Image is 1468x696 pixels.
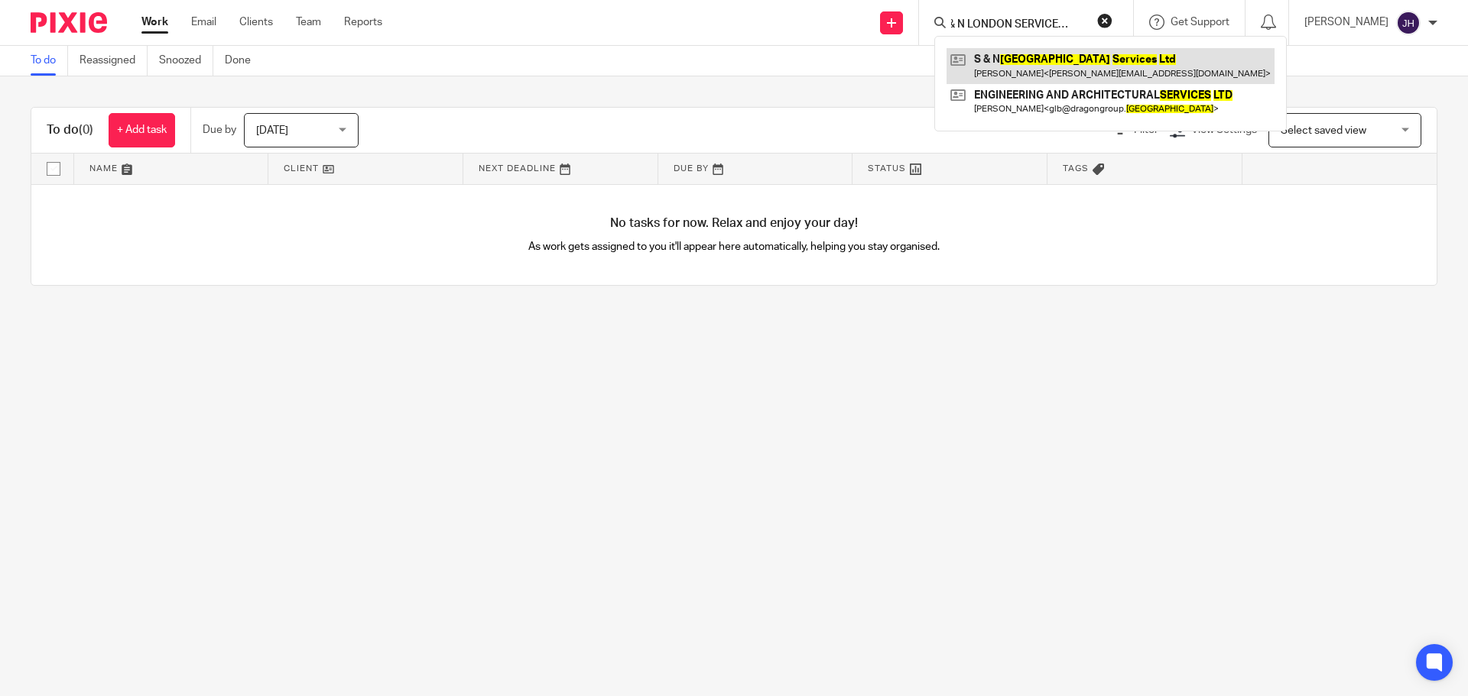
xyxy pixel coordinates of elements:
[225,46,262,76] a: Done
[159,46,213,76] a: Snoozed
[79,124,93,136] span: (0)
[344,15,382,30] a: Reports
[1396,11,1421,35] img: svg%3E
[31,46,68,76] a: To do
[383,239,1086,254] p: As work gets assigned to you it'll appear here automatically, helping you stay organised.
[1097,13,1112,28] button: Clear
[109,113,175,147] a: + Add task
[1304,15,1388,30] p: [PERSON_NAME]
[80,46,148,76] a: Reassigned
[31,215,1437,231] h4: No tasks for now. Relax and enjoy your day!
[239,15,273,30] a: Clients
[203,122,236,138] p: Due by
[191,15,216,30] a: Email
[1281,125,1366,136] span: Select saved view
[141,15,168,30] a: Work
[950,18,1087,32] input: Search
[47,122,93,138] h1: To do
[31,12,107,33] img: Pixie
[1063,164,1089,173] span: Tags
[1171,17,1229,28] span: Get Support
[256,125,288,136] span: [DATE]
[296,15,321,30] a: Team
